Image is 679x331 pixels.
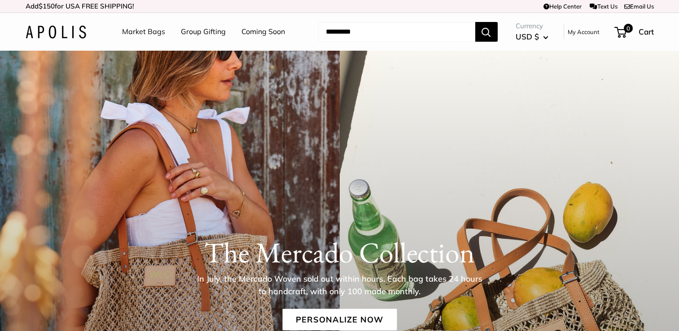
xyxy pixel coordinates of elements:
[639,27,654,36] span: Cart
[26,235,654,270] h1: The Mercado Collection
[282,309,397,331] a: Personalize Now
[623,24,632,33] span: 0
[568,26,600,37] a: My Account
[624,3,654,10] a: Email Us
[319,22,475,42] input: Search...
[543,3,582,10] a: Help Center
[615,25,654,39] a: 0 Cart
[122,25,165,39] a: Market Bags
[475,22,498,42] button: Search
[39,2,55,10] span: $150
[516,20,548,32] span: Currency
[181,25,226,39] a: Group Gifting
[516,32,539,41] span: USD $
[590,3,617,10] a: Text Us
[26,26,86,39] img: Apolis
[194,273,486,298] p: In July, the Mercado Woven sold out within hours. Each bag takes 24 hours to handcraft, with only...
[241,25,285,39] a: Coming Soon
[516,30,548,44] button: USD $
